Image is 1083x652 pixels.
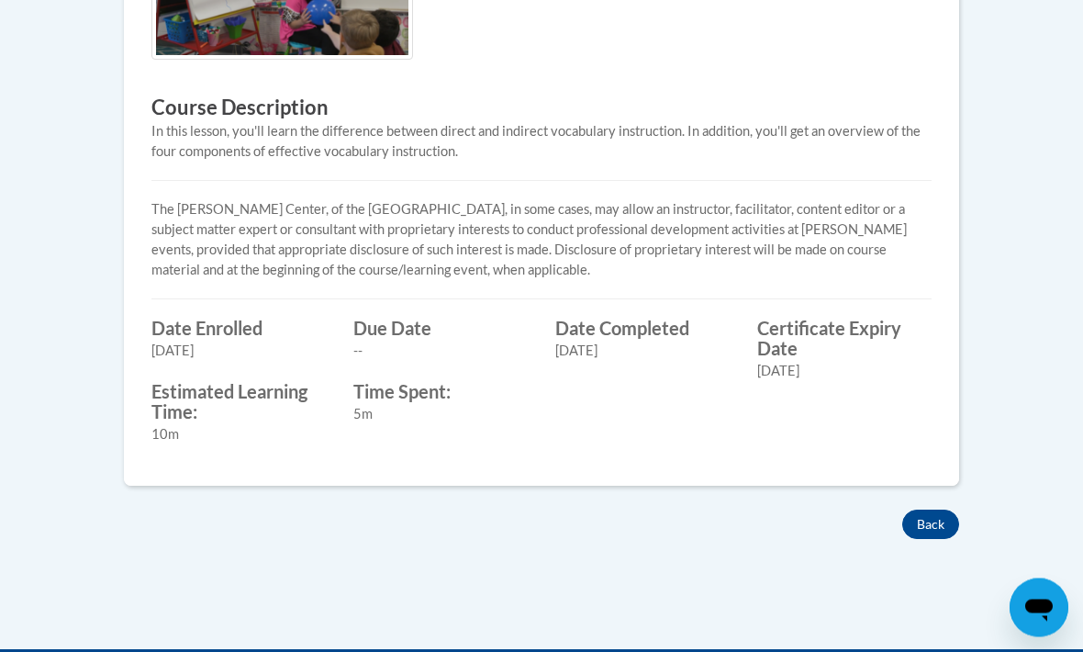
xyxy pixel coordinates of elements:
div: -- [353,342,528,362]
iframe: Button to launch messaging window [1010,579,1068,637]
label: Date Completed [555,319,730,339]
label: Date Enrolled [151,319,326,339]
label: Due Date [353,319,528,339]
div: [DATE] [757,362,932,382]
label: Time Spent: [353,382,528,402]
p: The [PERSON_NAME] Center, of the [GEOGRAPHIC_DATA], in some cases, may allow an instructor, facil... [151,200,932,281]
button: Back [902,511,959,540]
div: [DATE] [151,342,326,362]
label: Certificate Expiry Date [757,319,932,359]
div: 10m [151,425,326,445]
div: 5m [353,405,528,425]
div: In this lesson, you'll learn the difference between direct and indirect vocabulary instruction. I... [151,122,932,163]
div: [DATE] [555,342,730,362]
label: Estimated Learning Time: [151,382,326,422]
h3: Course Description [151,95,932,123]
